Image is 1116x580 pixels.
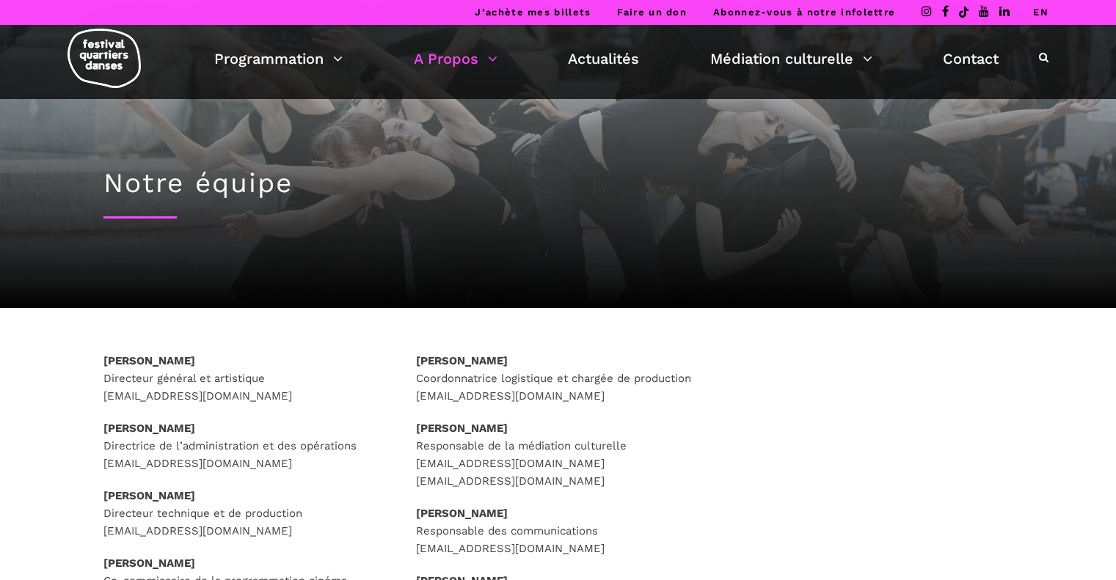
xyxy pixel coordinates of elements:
[617,7,687,18] a: Faire un don
[713,7,895,18] a: Abonnez-vous à notre infolettre
[214,46,343,71] a: Programmation
[416,352,700,405] p: Coordonnatrice logistique et chargée de production [EMAIL_ADDRESS][DOMAIN_NAME]
[1033,7,1048,18] a: EN
[103,354,195,367] strong: [PERSON_NAME]
[568,46,639,71] a: Actualités
[103,167,1013,199] h1: Notre équipe
[103,422,195,435] strong: [PERSON_NAME]
[103,419,387,472] p: Directrice de l’administration et des opérations [EMAIL_ADDRESS][DOMAIN_NAME]
[416,507,508,520] strong: [PERSON_NAME]
[103,487,387,540] p: Directeur technique et de production [EMAIL_ADDRESS][DOMAIN_NAME]
[68,29,141,88] img: logo-fqd-med
[943,46,999,71] a: Contact
[103,489,195,502] strong: [PERSON_NAME]
[416,354,508,367] strong: [PERSON_NAME]
[414,46,497,71] a: A Propos
[103,352,387,405] p: Directeur général et artistique [EMAIL_ADDRESS][DOMAIN_NAME]
[416,504,700,557] p: Responsable des communications [EMAIL_ADDRESS][DOMAIN_NAME]
[475,7,591,18] a: J’achète mes billets
[103,557,195,570] strong: [PERSON_NAME]
[416,422,508,435] strong: [PERSON_NAME]
[710,46,872,71] a: Médiation culturelle
[416,419,700,490] p: Responsable de la médiation culturelle [EMAIL_ADDRESS][DOMAIN_NAME] [EMAIL_ADDRESS][DOMAIN_NAME]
